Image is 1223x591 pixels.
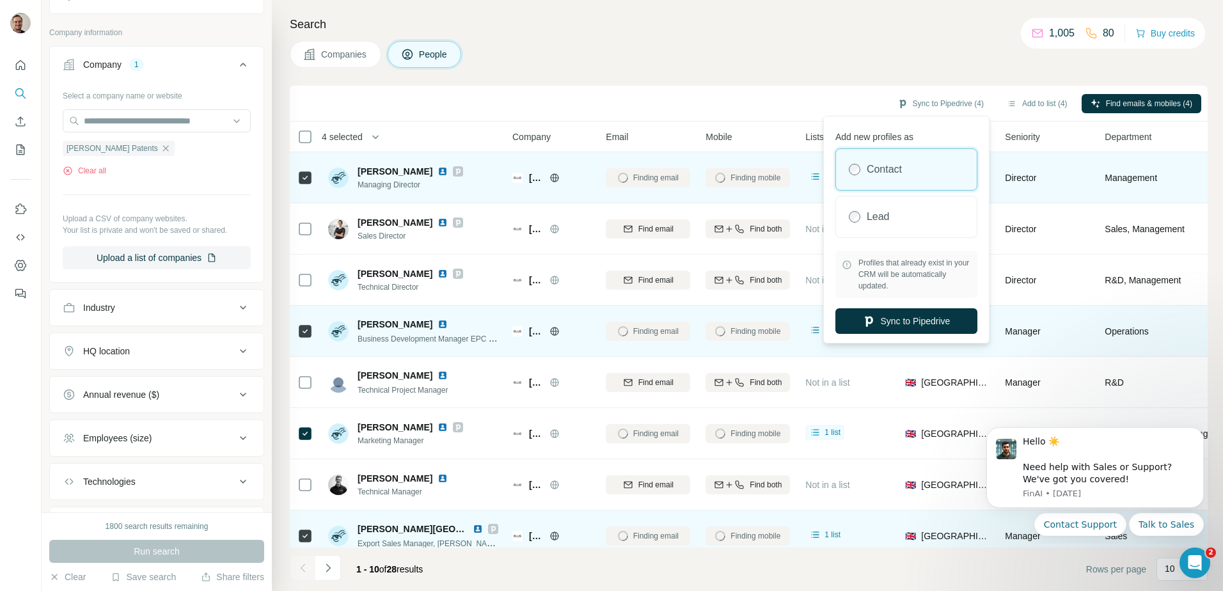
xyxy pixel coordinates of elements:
[750,223,782,235] span: Find both
[967,416,1223,544] iframe: Intercom notifications message
[438,269,448,279] img: LinkedIn logo
[529,427,543,440] span: [PERSON_NAME] Patents
[529,530,543,542] span: [PERSON_NAME] Patents
[750,274,782,286] span: Find both
[867,162,902,177] label: Contact
[50,423,264,453] button: Employees (size)
[529,274,543,287] span: [PERSON_NAME] Patents
[858,257,971,292] span: Profiles that already exist in your CRM will be automatically updated.
[512,377,523,388] img: Logo of Ellis Patents
[1105,274,1181,287] span: R&D, Management
[379,564,387,574] span: of
[10,198,31,221] button: Use Surfe on LinkedIn
[438,217,448,228] img: LinkedIn logo
[473,524,483,534] img: LinkedIn logo
[905,376,916,389] span: 🇬🇧
[438,166,448,177] img: LinkedIn logo
[706,373,790,392] button: Find both
[50,336,264,366] button: HQ location
[750,377,782,388] span: Find both
[83,432,152,445] div: Employees (size)
[998,94,1077,113] button: Add to list (4)
[10,138,31,161] button: My lists
[358,165,432,178] span: [PERSON_NAME]
[328,219,349,239] img: Avatar
[867,209,890,225] label: Lead
[328,168,349,188] img: Avatar
[638,223,674,235] span: Find email
[606,130,628,143] span: Email
[201,571,264,583] button: Share filters
[529,171,543,184] span: [PERSON_NAME] Patents
[512,531,523,541] img: Logo of Ellis Patents
[438,422,448,432] img: LinkedIn logo
[50,379,264,410] button: Annual revenue ($)
[905,478,916,491] span: 🇬🇧
[358,333,537,343] span: Business Development Manager EPC & Datacenters
[50,466,264,497] button: Technologies
[1105,325,1148,338] span: Operations
[1005,326,1040,336] span: Manager
[358,179,463,191] span: Managing Director
[358,435,463,446] span: Marketing Manager
[67,143,158,154] span: [PERSON_NAME] Patents
[358,538,528,548] span: Export Sales Manager, [PERSON_NAME] Patents
[328,526,349,546] img: Avatar
[1005,130,1039,143] span: Seniority
[10,282,31,305] button: Feedback
[1106,98,1192,109] span: Find emails & mobiles (4)
[387,564,397,574] span: 28
[10,226,31,249] button: Use Surfe API
[50,49,264,85] button: Company1
[83,345,130,358] div: HQ location
[50,292,264,323] button: Industry
[438,370,448,381] img: LinkedIn logo
[10,110,31,133] button: Enrich CSV
[606,271,690,290] button: Find email
[358,216,432,229] span: [PERSON_NAME]
[356,564,423,574] span: results
[638,479,674,491] span: Find email
[83,475,136,488] div: Technologies
[63,165,106,177] button: Clear all
[83,301,115,314] div: Industry
[805,224,849,234] span: Not in a list
[825,427,840,438] span: 1 list
[358,369,432,382] span: [PERSON_NAME]
[358,386,448,395] span: Technical Project Manager
[1206,548,1216,558] span: 2
[1105,376,1124,389] span: R&D
[512,173,523,183] img: Logo of Ellis Patents
[10,82,31,105] button: Search
[328,321,349,342] img: Avatar
[1103,26,1114,41] p: 80
[1086,563,1146,576] span: Rows per page
[825,529,840,540] span: 1 list
[63,246,251,269] button: Upload a list of companies
[706,130,732,143] span: Mobile
[129,59,144,70] div: 1
[358,230,463,242] span: Sales Director
[438,319,448,329] img: LinkedIn logo
[1180,548,1210,578] iframe: Intercom live chat
[315,555,341,581] button: Navigate to next page
[805,130,824,143] span: Lists
[529,325,543,338] span: [PERSON_NAME] Patents
[83,388,159,401] div: Annual revenue ($)
[358,318,432,331] span: [PERSON_NAME]
[638,377,674,388] span: Find email
[63,85,251,102] div: Select a company name or website
[529,376,543,389] span: [PERSON_NAME] Patents
[750,479,782,491] span: Find both
[921,478,990,491] span: [GEOGRAPHIC_DATA]
[835,308,977,334] button: Sync to Pipedrive
[106,521,209,532] div: 1800 search results remaining
[49,571,86,583] button: Clear
[358,421,432,434] span: [PERSON_NAME]
[358,472,432,485] span: [PERSON_NAME]
[419,48,448,61] span: People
